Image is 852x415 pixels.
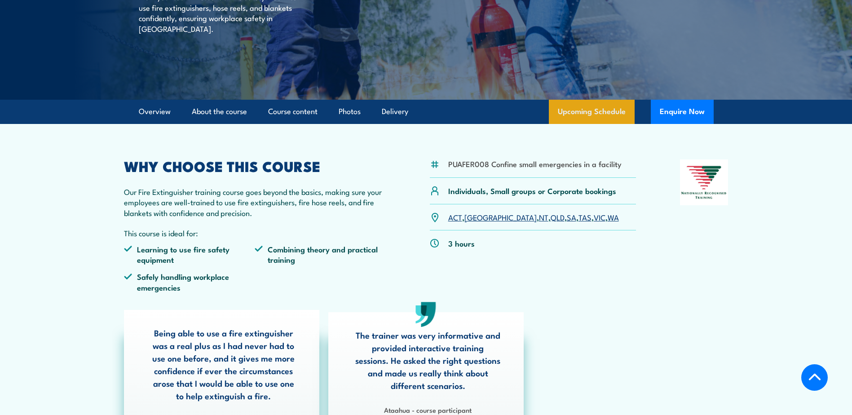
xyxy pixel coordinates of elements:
[549,100,635,124] a: Upcoming Schedule
[448,212,619,222] p: , , , , , , ,
[608,212,619,222] a: WA
[139,100,171,124] a: Overview
[355,329,501,392] p: The trainer was very informative and provided interactive training sessions. He asked the right q...
[268,100,318,124] a: Course content
[567,212,576,222] a: SA
[124,271,255,292] li: Safely handling workplace emergencies
[651,100,714,124] button: Enquire Now
[448,185,616,196] p: Individuals, Small groups or Corporate bookings
[448,159,622,169] li: PUAFER008 Confine small emergencies in a facility
[384,405,472,415] strong: Ataahua - course participant
[150,327,297,402] p: Being able to use a fire extinguisher was a real plus as I had never had to use one before, and i...
[464,212,537,222] a: [GEOGRAPHIC_DATA]
[551,212,565,222] a: QLD
[124,228,386,238] p: This course is ideal for:
[339,100,361,124] a: Photos
[124,186,386,218] p: Our Fire Extinguisher training course goes beyond the basics, making sure your employees are well...
[124,244,255,265] li: Learning to use fire safety equipment
[578,212,592,222] a: TAS
[448,238,475,248] p: 3 hours
[192,100,247,124] a: About the course
[594,212,605,222] a: VIC
[539,212,548,222] a: NT
[680,159,728,205] img: Nationally Recognised Training logo.
[448,212,462,222] a: ACT
[255,244,386,265] li: Combining theory and practical training
[382,100,408,124] a: Delivery
[124,159,386,172] h2: WHY CHOOSE THIS COURSE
